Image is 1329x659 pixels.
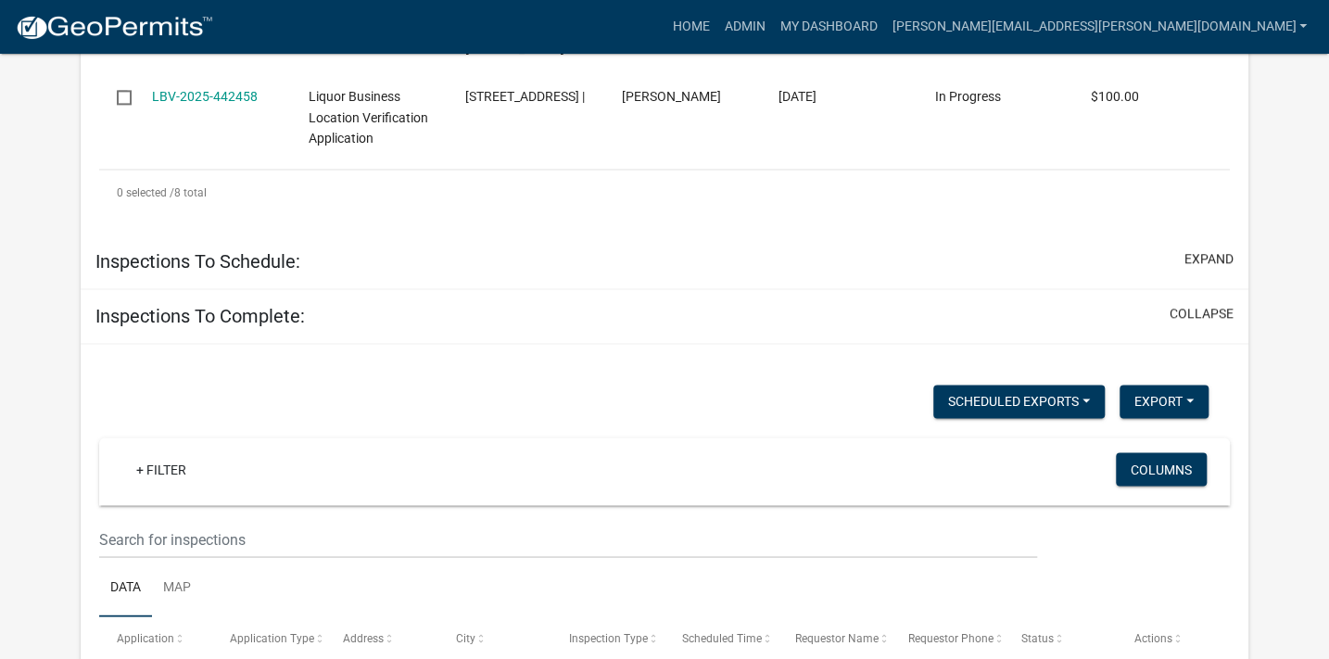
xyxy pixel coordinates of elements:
span: Address [343,631,384,644]
span: Scheduled Time [682,631,762,644]
a: [PERSON_NAME][EMAIL_ADDRESS][PERSON_NAME][DOMAIN_NAME] [884,9,1314,44]
span: In Progress [934,89,1000,104]
span: Liquor Business Location Verification Application [309,89,428,146]
a: LBV-2025-442458 [152,89,258,104]
button: expand [1184,249,1234,269]
h5: Inspections To Schedule: [95,250,300,272]
h5: Inspections To Complete: [95,305,305,327]
span: Application Type [230,631,314,644]
a: Data [99,558,152,617]
a: + Filter [121,452,201,486]
input: Search for inspections [99,520,1037,558]
span: Inspection Type [569,631,648,644]
span: 0 selected / [117,186,174,199]
a: Admin [716,9,772,44]
button: Export [1120,385,1209,418]
button: collapse [1170,304,1234,323]
a: Map [152,558,202,617]
button: Columns [1116,452,1207,486]
span: 06/27/2025 [778,89,816,104]
a: Home [664,9,716,44]
span: Requestor Name [795,631,879,644]
span: Shylee Bryanne Harreld-Swan [622,89,721,104]
span: City [456,631,475,644]
span: 7983 E 400 N, Kokomo, IN 46901 | [465,89,585,104]
span: Actions [1134,631,1172,644]
span: Application [117,631,174,644]
span: $100.00 [1091,89,1139,104]
span: Status [1021,631,1054,644]
span: Requestor Phone [908,631,994,644]
a: My Dashboard [772,9,884,44]
button: Scheduled Exports [933,385,1105,418]
div: 8 total [99,170,1231,216]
